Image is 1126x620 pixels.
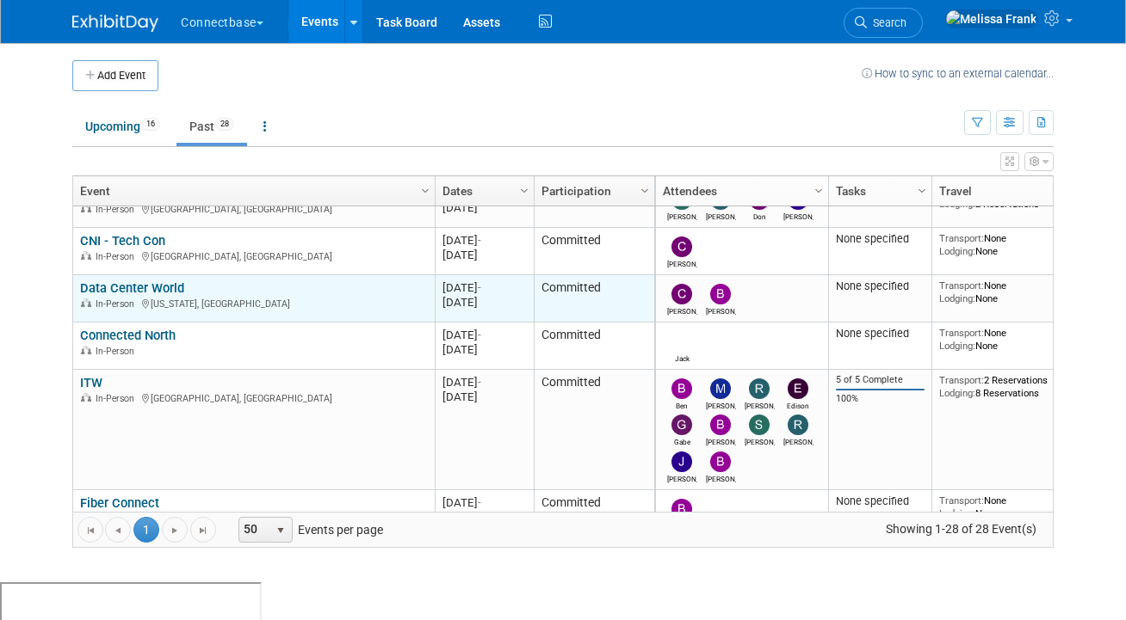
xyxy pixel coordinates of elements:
span: select [274,524,288,537]
div: Steve Leavitt [667,210,697,221]
span: 50 [239,518,269,542]
td: Committed [534,275,654,322]
a: Dates [442,176,523,206]
div: Don Roots [745,210,775,221]
div: [DATE] [442,342,526,357]
div: Roger Castillo [783,435,814,446]
a: CNI - Tech Con [80,233,165,249]
span: Column Settings [812,184,826,198]
span: 28 [215,118,234,131]
span: In-Person [96,393,139,404]
span: Transport: [939,327,984,339]
a: Go to the first page [77,517,103,543]
div: John Giblin [667,472,697,483]
div: Jack Davey [667,352,697,363]
td: Committed [534,228,654,275]
img: Brian Maggiacomo [710,414,731,435]
span: Column Settings [418,184,432,198]
div: 2 Reservations 8 Reservations [939,374,1063,399]
button: Add Event [72,60,158,91]
span: Showing 1-28 of 28 Event(s) [870,517,1053,541]
div: None None [939,327,1063,352]
div: Brian Maggiacomo [706,435,736,446]
span: Events per page [217,517,400,543]
span: Lodging: [939,245,975,257]
span: Go to the next page [168,524,182,537]
span: Transport: [939,232,984,244]
span: - [478,376,481,389]
a: Participation [541,176,643,206]
div: [GEOGRAPHIC_DATA], [GEOGRAPHIC_DATA] [80,390,427,405]
div: RICHARD LEVINE [745,399,775,410]
img: Melissa Frank [945,9,1037,28]
div: [DATE] [442,375,526,390]
img: Ben Edmond [671,378,692,399]
span: - [478,496,481,509]
img: RICHARD LEVINE [749,378,770,399]
img: In-Person Event [81,346,91,354]
div: Carmine Caporelli [667,257,697,268]
span: Go to the first page [84,524,97,537]
div: Ryan Williams [706,210,736,221]
span: - [478,328,481,341]
div: None None [939,494,1063,519]
img: Brian Maggiacomo [710,284,731,304]
a: Go to the last page [190,517,216,543]
div: Colleen Gallagher [667,304,697,316]
span: Lodging: [939,198,975,210]
div: None specified [836,279,925,293]
img: Edison Smith-Stubbs [788,378,808,399]
span: - [478,281,481,294]
span: Lodging: [939,340,975,352]
a: Event [80,176,424,206]
a: Column Settings [516,176,535,202]
div: [DATE] [442,233,526,248]
div: Steve Leavitt [745,435,775,446]
td: Committed [534,322,654,370]
span: In-Person [96,204,139,215]
img: Brian Duffner [710,451,731,472]
td: Committed [534,490,654,537]
div: [GEOGRAPHIC_DATA], [GEOGRAPHIC_DATA] [80,249,427,263]
a: Column Settings [636,176,655,202]
div: John Reumann [783,210,814,221]
img: John Giblin [671,451,692,472]
div: Ben Edmond [667,399,697,410]
span: In-Person [96,251,139,262]
a: Connected North [80,328,176,343]
span: Lodging: [939,292,975,304]
span: Go to the last page [196,524,210,537]
img: In-Person Event [81,298,91,307]
img: ExhibitDay [72,15,158,32]
img: Jack Davey [671,331,692,352]
a: Column Settings [810,176,829,202]
div: [DATE] [442,280,526,295]
div: 100% [836,393,925,405]
div: None specified [836,494,925,508]
img: In-Person Event [81,204,91,212]
div: None None [939,232,1063,257]
div: Brian Duffner [706,472,736,483]
a: Tasks [836,176,920,206]
img: In-Person Event [81,251,91,260]
img: Roger Castillo [788,414,808,435]
div: [DATE] [442,495,526,510]
div: 5 of 5 Complete [836,374,925,386]
div: [DATE] [442,200,526,215]
span: Search [867,16,906,29]
img: Colleen Gallagher [671,284,692,304]
a: ITW [80,375,102,390]
a: Past28 [176,110,247,143]
div: Brian Maggiacomo [706,304,736,316]
span: Column Settings [915,184,929,198]
a: Search [844,8,923,38]
a: Upcoming16 [72,110,173,143]
a: Column Settings [913,176,932,202]
div: [US_STATE], [GEOGRAPHIC_DATA] [80,296,427,310]
span: Transport: [939,279,984,292]
div: [DATE] [442,328,526,342]
span: Transport: [939,494,984,506]
span: Column Settings [638,184,652,198]
a: Attendees [663,176,817,206]
span: Lodging: [939,507,975,519]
